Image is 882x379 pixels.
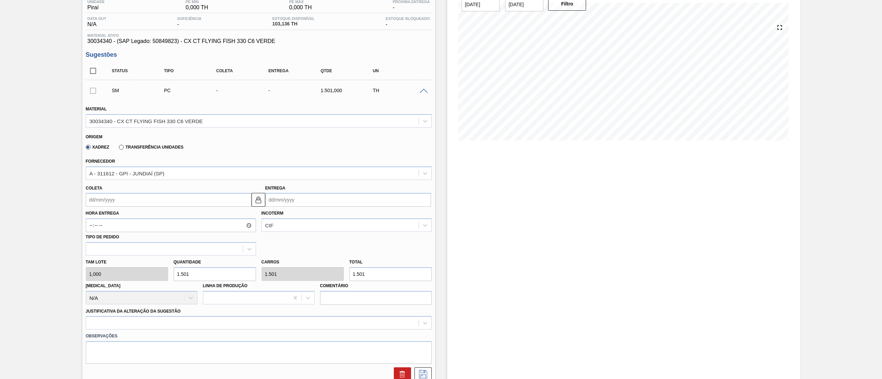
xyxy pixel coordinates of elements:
[90,118,203,124] div: 30034340 - CX CT FLYING FISH 330 C6 VERDE
[88,4,105,11] span: Piraí
[289,4,312,11] span: 0,000 TH
[86,51,432,58] h3: Sugestões
[384,17,431,28] div: -
[86,257,168,267] label: Tam lote
[261,211,284,216] label: Incoterm
[371,68,431,73] div: UN
[86,235,119,239] label: Tipo de pedido
[110,68,170,73] div: Status
[86,159,115,164] label: Fornecedor
[320,281,432,291] label: Comentário
[86,17,108,28] div: N/A
[349,260,363,264] label: Total
[371,88,431,93] div: TH
[119,145,183,150] label: Transferência Unidades
[267,68,326,73] div: Entrega
[86,145,110,150] label: Xadrez
[86,107,107,111] label: Material
[162,68,222,73] div: Tipo
[261,260,279,264] label: Carros
[88,33,430,37] span: Material ativo
[174,260,201,264] label: Quantidade
[319,68,378,73] div: Qtde
[86,309,181,314] label: Justificativa da Alteração da Sugestão
[86,193,252,207] input: dd/mm/yyyy
[86,283,121,288] label: [MEDICAL_DATA]
[265,223,274,228] div: CIF
[86,331,432,341] label: Observações
[90,170,165,176] div: A - 311612 - GPI - JUNDIAÍ (SP)
[319,88,378,93] div: 1.501,000
[214,88,274,93] div: -
[175,17,203,28] div: -
[88,38,430,44] span: 30034340 - (SAP Legado: 50849823) - CX CT FLYING FISH 330 C6 VERDE
[177,17,201,21] span: Suficiência
[265,193,431,207] input: dd/mm/yyyy
[272,17,315,21] span: Estoque Disponível
[252,193,265,207] button: locked
[214,68,274,73] div: Coleta
[86,208,256,218] label: Hora Entrega
[267,88,326,93] div: -
[162,88,222,93] div: Pedido de Compra
[186,4,208,11] span: 0,000 TH
[88,17,106,21] span: Data out
[86,134,103,139] label: Origem
[386,17,430,21] span: Estoque Bloqueado
[110,88,170,93] div: Sugestão Manual
[86,186,102,191] label: Coleta
[254,196,263,204] img: locked
[203,283,248,288] label: Linha de Produção
[265,186,286,191] label: Entrega
[272,21,315,26] span: 103,136 TH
